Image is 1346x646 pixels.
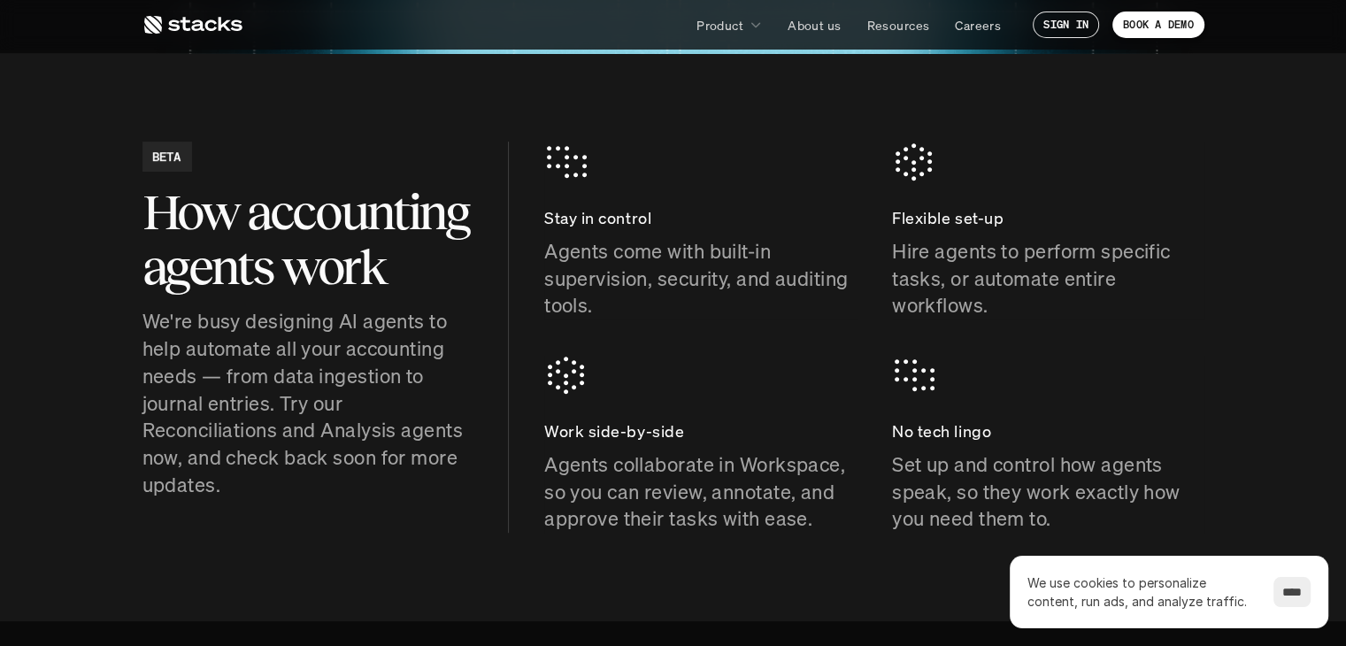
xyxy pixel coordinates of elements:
p: About us [788,16,841,35]
p: Hire agents to perform specific tasks, or automate entire workflows. [892,238,1204,319]
p: We use cookies to personalize content, run ads, and analyze traffic. [1027,573,1256,611]
a: BOOK A DEMO [1112,12,1204,38]
p: Stay in control [544,205,857,231]
p: Product [696,16,743,35]
p: We're busy designing AI agents to help automate all your accounting needs — from data ingestion t... [142,308,473,499]
p: SIGN IN [1043,19,1088,31]
a: Resources [856,9,940,41]
p: Agents come with built-in supervision, security, and auditing tools. [544,238,857,319]
p: No tech lingo [892,419,1204,444]
p: Flexible set-up [892,205,1204,231]
p: Set up and control how agents speak, so they work exactly how you need them to. [892,451,1204,533]
p: Careers [955,16,1001,35]
a: Careers [944,9,1011,41]
p: Agents collaborate in Workspace, so you can review, annotate, and approve their tasks with ease. [544,451,857,533]
p: Resources [866,16,929,35]
h2: BETA [152,147,181,165]
h2: How accounting agents work [142,185,473,294]
a: Privacy Policy [209,337,287,350]
a: About us [777,9,851,41]
p: Work side-by-side [544,419,857,444]
a: SIGN IN [1033,12,1099,38]
p: BOOK A DEMO [1123,19,1194,31]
